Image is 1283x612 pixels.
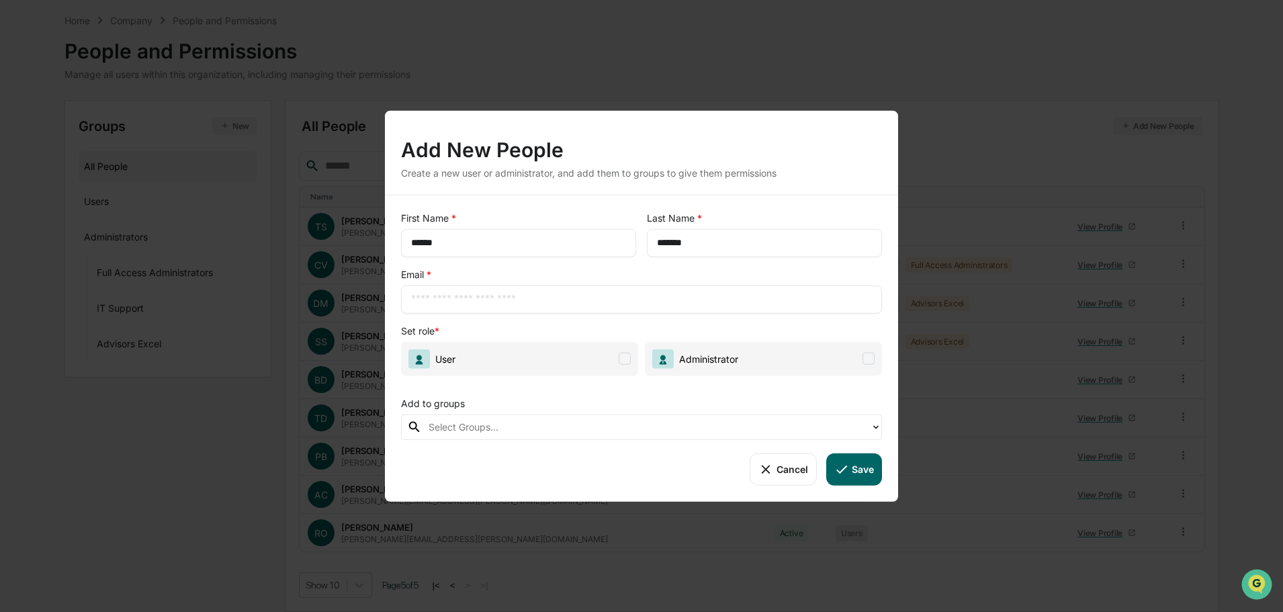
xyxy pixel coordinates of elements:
[46,116,170,127] div: We're available if you need us!
[46,103,220,116] div: Start new chat
[97,171,108,181] div: 🗄️
[13,171,24,181] div: 🖐️
[674,353,738,364] span: Administrator
[13,196,24,207] div: 🔎
[8,164,92,188] a: 🖐️Preclearance
[401,167,882,178] div: Create a new user or administrator, and add them to groups to give them permissions
[401,126,882,161] div: Add New People
[27,195,85,208] span: Data Lookup
[826,453,882,485] button: Save
[401,324,435,341] span: Set role
[8,189,90,214] a: 🔎Data Lookup
[111,169,167,183] span: Attestations
[13,103,38,127] img: 1746055101610-c473b297-6a78-478c-a979-82029cc54cd1
[134,228,163,238] span: Pylon
[92,164,172,188] a: 🗄️Attestations
[35,61,222,75] input: Clear
[1240,568,1276,604] iframe: Open customer support
[408,349,430,368] img: User Icon
[430,353,455,364] span: User
[401,212,451,223] span: First Name
[647,212,697,223] span: Last Name
[652,349,674,368] img: Administrator Icon
[401,386,882,414] div: Add to groups
[13,28,245,50] p: How can we help?
[401,268,427,279] span: Email
[750,453,816,485] button: Cancel
[228,107,245,123] button: Start new chat
[27,169,87,183] span: Preclearance
[95,227,163,238] a: Powered byPylon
